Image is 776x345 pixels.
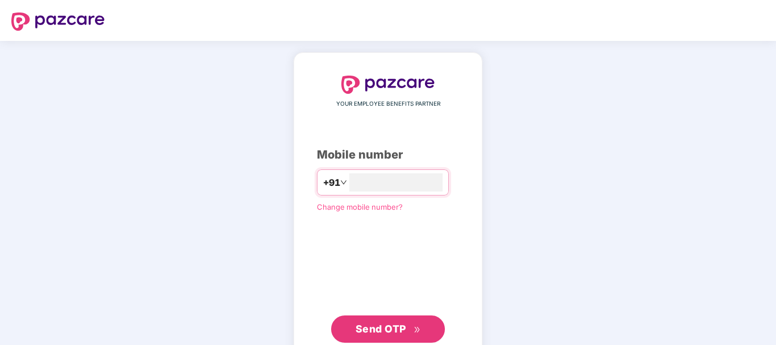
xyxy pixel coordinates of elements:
img: logo [341,76,435,94]
img: logo [11,13,105,31]
button: Send OTPdouble-right [331,315,445,343]
a: Change mobile number? [317,202,403,211]
span: +91 [323,176,340,190]
span: down [340,179,347,186]
span: double-right [414,326,421,334]
div: Mobile number [317,146,459,164]
span: YOUR EMPLOYEE BENEFITS PARTNER [336,99,440,109]
span: Send OTP [356,323,406,335]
